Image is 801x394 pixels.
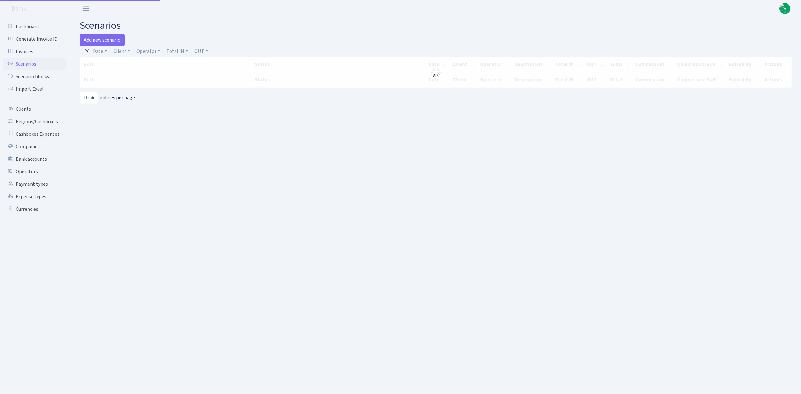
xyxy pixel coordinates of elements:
a: Date [90,46,110,57]
a: Scenarios [3,58,66,70]
a: Bank accounts [3,153,66,165]
a: Scenario blocks [3,70,66,83]
select: entries per page [80,92,98,104]
span: scenarios [80,18,121,33]
a: Generate Invoice ID [3,33,66,45]
button: Toggle navigation [78,3,94,14]
a: V [779,3,790,14]
a: Expense types [3,190,66,203]
a: Operator [134,46,163,57]
a: Payment types [3,178,66,190]
a: Invoices [3,45,66,58]
a: Add new scenario [80,34,125,46]
a: Clients [3,103,66,115]
a: Cashboxes Expenses [3,128,66,140]
a: Total IN [164,46,191,57]
a: Companies [3,140,66,153]
a: Client [111,46,133,57]
img: Vivio [779,3,790,14]
a: Currencies [3,203,66,215]
a: OUT [192,46,211,57]
a: Dashboard [3,20,66,33]
img: Processing... [431,67,441,77]
a: Regions/Cashboxes [3,115,66,128]
label: entries per page [80,92,135,104]
a: Operators [3,165,66,178]
a: Import Excel [3,83,66,95]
